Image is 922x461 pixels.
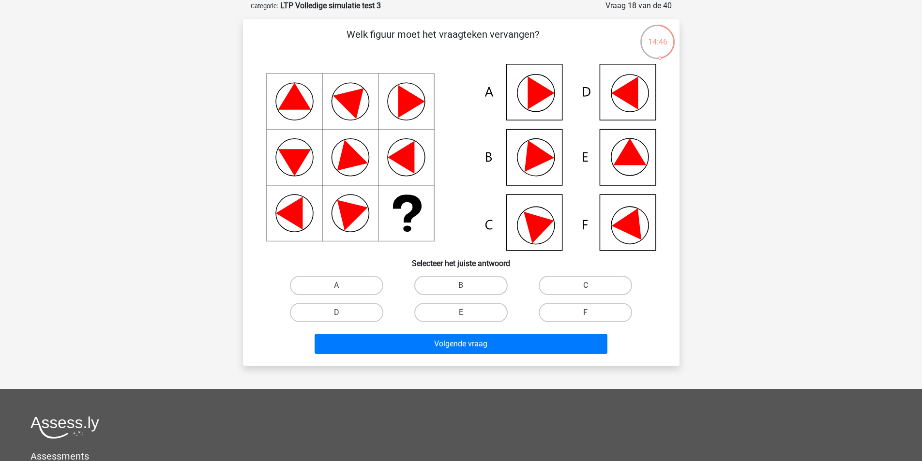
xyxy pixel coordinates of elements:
button: Volgende vraag [315,334,607,354]
h6: Selecteer het juiste antwoord [258,251,664,268]
small: Categorie: [251,2,278,10]
strong: LTP Volledige simulatie test 3 [280,1,381,10]
label: F [539,303,632,322]
label: C [539,276,632,295]
label: E [414,303,508,322]
label: B [414,276,508,295]
p: Welk figuur moet het vraagteken vervangen? [258,27,628,56]
div: 14:46 [639,24,676,48]
label: D [290,303,383,322]
img: Assessly logo [30,416,99,439]
label: A [290,276,383,295]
